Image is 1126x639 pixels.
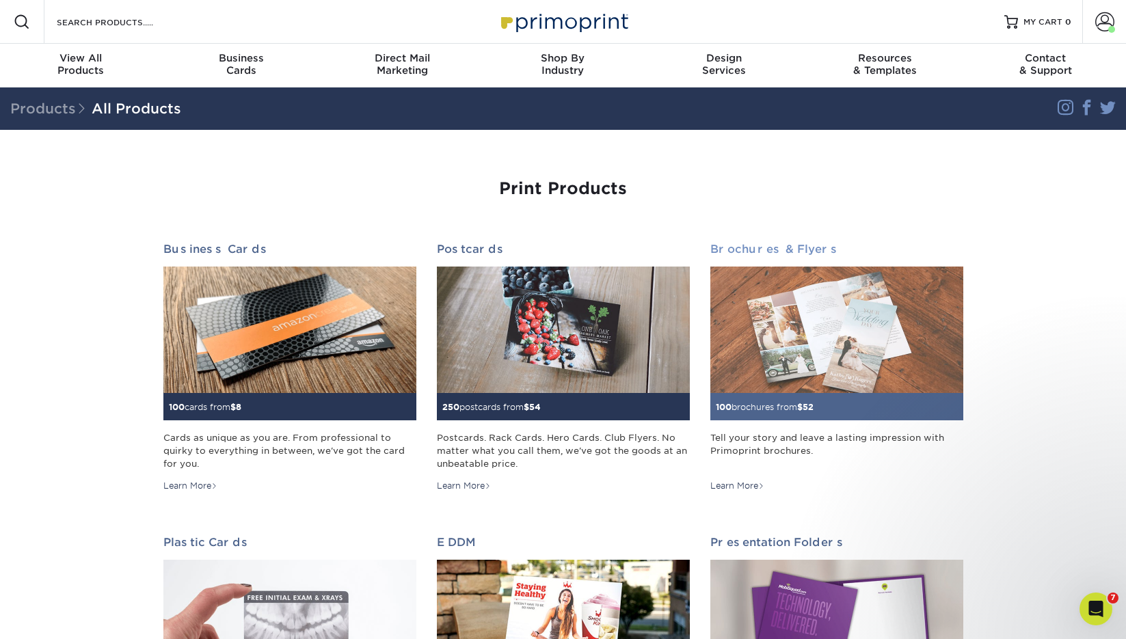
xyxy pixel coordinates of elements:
small: brochures from [716,402,814,412]
span: 100 [716,402,732,412]
h2: Brochures & Flyers [710,243,963,256]
div: Postcards. Rack Cards. Hero Cards. Club Flyers. No matter what you call them, we've got the goods... [437,431,690,470]
div: & Templates [804,52,965,77]
h2: Postcards [437,243,690,256]
a: All Products [92,100,181,117]
span: Design [643,52,804,64]
div: Tell your story and leave a lasting impression with Primoprint brochures. [710,431,963,470]
span: Resources [804,52,965,64]
span: 7 [1108,593,1118,603]
a: Contact& Support [965,44,1126,87]
a: Business Cards 100cards from$8 Cards as unique as you are. From professional to quirky to everyth... [163,243,416,492]
span: $ [230,402,236,412]
a: Resources& Templates [804,44,965,87]
span: $ [524,402,529,412]
img: Business Cards [163,267,416,393]
span: Business [161,52,321,64]
small: cards from [169,402,241,412]
a: BusinessCards [161,44,321,87]
h2: EDDM [437,536,690,549]
div: Learn More [710,480,764,492]
h2: Plastic Cards [163,536,416,549]
a: DesignServices [643,44,804,87]
div: Learn More [437,480,491,492]
span: Direct Mail [322,52,483,64]
div: Cards as unique as you are. From professional to quirky to everything in between, we've got the c... [163,431,416,470]
a: Postcards 250postcards from$54 Postcards. Rack Cards. Hero Cards. Club Flyers. No matter what you... [437,243,690,492]
span: 250 [442,402,459,412]
a: Shop ByIndustry [483,44,643,87]
input: SEARCH PRODUCTS..... [55,14,189,30]
span: Contact [965,52,1126,64]
iframe: Intercom live chat [1080,593,1112,625]
span: MY CART [1023,16,1062,28]
span: 54 [529,402,541,412]
span: $ [797,402,803,412]
span: Products [10,100,92,117]
a: Brochures & Flyers 100brochures from$52 Tell your story and leave a lasting impression with Primo... [710,243,963,492]
div: & Support [965,52,1126,77]
span: 0 [1065,17,1071,27]
small: postcards from [442,402,541,412]
h2: Business Cards [163,243,416,256]
img: Brochures & Flyers [710,267,963,393]
span: Shop By [483,52,643,64]
span: 100 [169,402,185,412]
h1: Print Products [163,179,963,199]
span: 52 [803,402,814,412]
h2: Presentation Folders [710,536,963,549]
div: Industry [483,52,643,77]
span: 8 [236,402,241,412]
a: Direct MailMarketing [322,44,483,87]
div: Learn More [163,480,217,492]
div: Services [643,52,804,77]
img: Postcards [437,267,690,393]
img: Primoprint [495,7,632,36]
div: Cards [161,52,321,77]
div: Marketing [322,52,483,77]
